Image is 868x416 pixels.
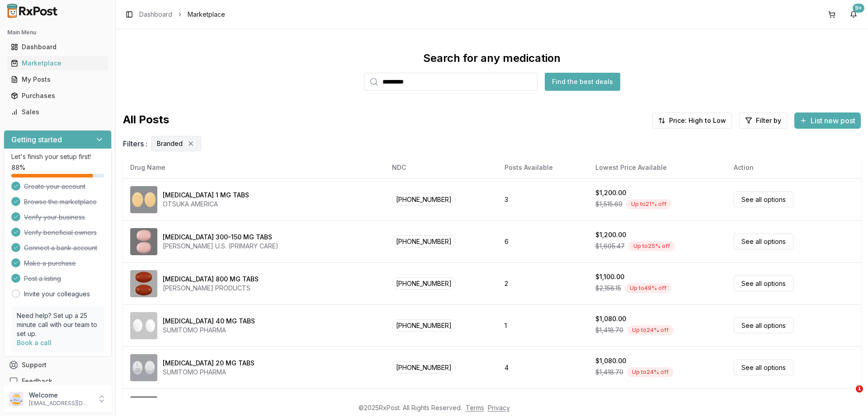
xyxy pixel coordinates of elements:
button: Price: High to Low [652,112,732,129]
span: Create your account [24,182,85,191]
span: Filter by [756,116,781,125]
h2: Main Menu [7,29,108,36]
span: Verify beneficial owners [24,228,97,237]
span: All Posts [123,112,169,129]
div: $1,080.00 [595,356,626,365]
a: Marketplace [7,55,108,71]
button: Support [4,357,112,373]
span: Post a listing [24,274,61,283]
td: 2 [497,262,588,304]
nav: breadcrumb [139,10,225,19]
img: Latuda 40 MG TABS [130,312,157,339]
div: [MEDICAL_DATA] 20 MG TABS [163,359,255,368]
p: [EMAIL_ADDRESS][DOMAIN_NAME] [29,400,92,407]
iframe: Intercom live chat [837,385,859,407]
div: 9+ [853,4,864,13]
button: Feedback [4,373,112,389]
a: Book a call [17,339,52,346]
button: Dashboard [4,40,112,54]
span: $1,418.70 [595,368,623,377]
div: Search for any medication [423,51,561,65]
span: List new post [811,115,855,126]
span: [PHONE_NUMBER] [392,235,456,248]
a: See all options [734,360,793,375]
img: Latuda 20 MG TABS [130,354,157,381]
th: NDC [385,157,498,178]
span: [PHONE_NUMBER] [392,361,456,374]
div: My Posts [11,75,104,84]
span: $1,605.47 [595,242,625,251]
a: See all options [734,318,793,333]
button: Sales [4,105,112,119]
button: List new post [794,112,861,129]
span: Feedback [22,377,52,386]
div: $1,200.00 [595,230,626,239]
div: [PERSON_NAME] U.S. (PRIMARY CARE) [163,242,278,251]
div: Purchases [11,91,104,100]
span: Price: High to Low [669,116,726,125]
div: Up to 21 % off [626,199,671,209]
p: Need help? Set up a 25 minute call with our team to set up. [17,311,99,338]
span: Verify your business [24,213,85,222]
span: Connect a bank account [24,243,97,252]
span: Browse the marketplace [24,197,97,206]
img: User avatar [9,392,24,406]
div: [MEDICAL_DATA] 800 MG TABS [163,275,259,284]
td: 1 [497,304,588,346]
span: Branded [157,139,183,148]
img: RxPost Logo [4,4,61,18]
span: Filters : [123,138,147,149]
a: Privacy [488,404,510,411]
th: Action [726,157,861,178]
div: [MEDICAL_DATA] 300-150 MG TABS [163,233,272,242]
span: [PHONE_NUMBER] [392,193,456,206]
div: [MEDICAL_DATA] 1 MG TABS [163,191,249,200]
a: Sales [7,104,108,120]
div: Up to 49 % off [625,283,671,293]
div: SUMITOMO PHARMA [163,368,255,377]
img: Evotaz 300-150 MG TABS [130,228,157,255]
button: Marketplace [4,56,112,70]
div: [MEDICAL_DATA] 40 MG TABS [163,317,255,326]
button: Purchases [4,89,112,103]
td: 6 [497,220,588,262]
span: [PHONE_NUMBER] [392,319,456,332]
p: Welcome [29,391,92,400]
a: Terms [466,404,484,411]
div: Up to 24 % off [627,367,674,377]
a: List new post [794,117,861,126]
span: $2,158.15 [595,284,621,293]
div: OTSUKA AMERICA [163,200,249,209]
button: Filter by [739,112,787,129]
div: [PERSON_NAME] PRODUCTS [163,284,259,293]
div: $1,080.00 [595,314,626,323]
a: See all options [734,276,793,291]
div: $1,200.00 [595,188,626,197]
img: Prezista 800 MG TABS [130,270,157,297]
span: $1,515.69 [595,200,623,209]
button: Find the best deals [545,73,620,91]
a: Dashboard [139,10,172,19]
h3: Getting started [11,134,62,145]
div: $1,100.00 [595,272,624,281]
th: Posts Available [497,157,588,178]
img: Rexulti 1 MG TABS [130,186,157,213]
span: 88 % [11,163,25,172]
a: Purchases [7,88,108,104]
div: Sales [11,108,104,117]
a: Dashboard [7,39,108,55]
button: My Posts [4,72,112,87]
a: See all options [734,234,793,249]
div: Marketplace [11,59,104,68]
td: 4 [497,346,588,388]
div: Up to 25 % off [628,241,675,251]
span: $1,418.70 [595,326,623,335]
td: 3 [497,178,588,220]
div: Up to 24 % off [627,325,674,335]
a: My Posts [7,71,108,88]
button: 9+ [846,7,861,22]
span: 1 [856,385,863,393]
div: SUMITOMO PHARMA [163,326,255,335]
a: Invite your colleagues [24,290,90,299]
span: Marketplace [188,10,225,19]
